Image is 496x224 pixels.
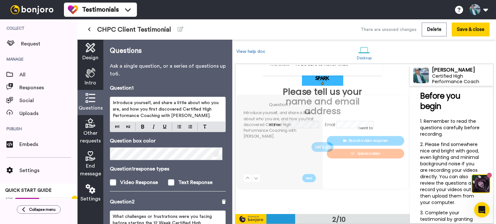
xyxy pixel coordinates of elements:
[354,41,375,63] a: Desktop
[330,138,401,143] div: Record a video response
[1,1,18,19] img: c638375f-eacb-431c-9714-bd8d08f708a7-1584310529.jpg
[110,46,226,56] p: Questions
[72,196,77,201] div: Tooltip anchor
[413,68,429,83] img: Profile Image
[420,91,462,112] span: Before you begin
[110,137,226,145] p: Question box color
[120,179,158,186] div: Video Response
[188,124,192,129] img: numbered-block.svg
[361,26,417,33] div: There are unsaved changes
[327,149,404,158] button: Upload a video
[19,110,77,117] span: Uploads
[8,5,56,14] img: bj-logo-header-white.svg
[110,84,134,92] p: Question 1
[243,102,316,107] h4: Question 1
[358,126,373,131] p: I want to
[432,67,493,73] div: [PERSON_NAME]
[126,124,130,129] img: heading-two-block.svg
[141,125,144,129] img: bold-mark.svg
[163,125,167,129] img: underline-mark.svg
[110,62,226,78] p: Ask a single question, or a series of questions up to 6 .
[19,97,77,104] span: Social
[68,5,78,15] img: tm-color.svg
[243,110,315,139] span: Introduce yourself, and share a little about who you are, and how you first discovered Certified ...
[5,196,14,201] span: 42%
[5,188,52,193] span: QUICK START GUIDE
[323,215,354,224] div: 2/10
[110,165,226,173] p: Question 1 response types
[152,125,155,129] img: italic-mark.svg
[115,124,119,129] img: heading-one-block.svg
[19,71,77,79] span: All
[422,23,447,36] button: Delete
[80,195,100,203] span: Settings
[78,104,103,112] span: Questions
[177,124,181,129] img: bulleted-block.svg
[19,167,77,174] span: Settings
[420,118,481,137] span: Remember to read the questions carefully before recording.
[97,25,171,34] span: CHPC Client Testimonial
[302,174,316,182] button: Next
[80,129,101,145] span: Other requests
[19,84,77,92] span: Responses
[82,5,119,14] span: Testimonials
[236,49,265,54] a: View help doc
[82,54,98,62] span: Design
[113,101,220,118] span: Introduce yourself, and share a little about who you are, and how you first discovered Certified ...
[85,79,96,87] span: Intro
[357,56,372,60] div: Desktop
[203,125,207,129] img: clear-format.svg
[19,141,77,148] span: Embeds
[21,40,77,48] span: Request
[452,23,490,36] button: Save & close
[420,141,481,206] span: Please find somewhere nice and bright with good, even lighting and minimal background noise if yo...
[235,215,266,223] img: powered-by-bj.svg
[17,205,61,214] button: Collapse menu
[29,207,56,212] span: Collapse menu
[327,136,404,146] button: Record a video response
[80,162,101,178] span: End message
[432,73,493,84] div: Certified High Performance Coach
[474,202,490,218] iframe: Intercom live chat
[110,198,135,206] p: Question 2
[178,179,212,186] div: Text Response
